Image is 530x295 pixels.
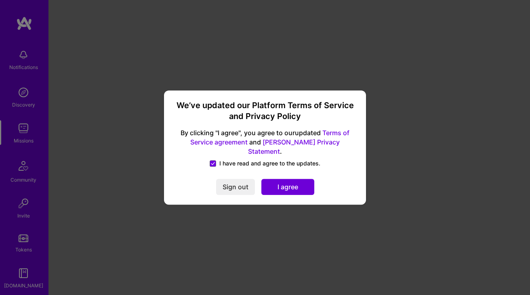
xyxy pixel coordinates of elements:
h3: We’ve updated our Platform Terms of Service and Privacy Policy [174,100,356,122]
a: [PERSON_NAME] Privacy Statement [248,138,340,155]
button: I agree [261,179,314,195]
span: I have read and agree to the updates. [219,159,320,167]
span: By clicking "I agree", you agree to our updated and . [174,129,356,157]
button: Sign out [216,179,255,195]
a: Terms of Service agreement [190,129,349,146]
